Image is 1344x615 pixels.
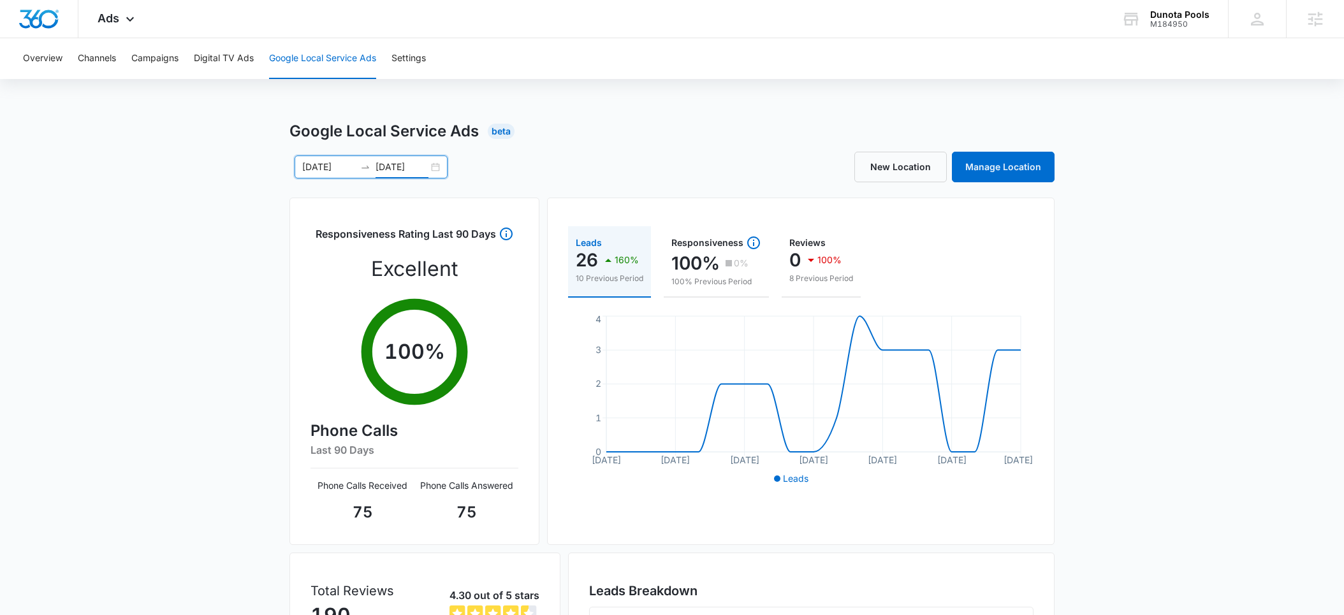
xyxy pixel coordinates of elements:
[671,276,761,287] p: 100% Previous Period
[310,442,518,458] h6: Last 90 Days
[592,454,621,465] tspan: [DATE]
[131,38,179,79] button: Campaigns
[1150,20,1209,29] div: account id
[310,419,518,442] h4: Phone Calls
[414,501,518,524] p: 75
[789,238,853,247] div: Reviews
[789,250,801,270] p: 0
[595,446,601,457] tspan: 0
[289,120,479,143] h1: Google Local Service Ads
[661,454,690,465] tspan: [DATE]
[868,454,897,465] tspan: [DATE]
[576,238,643,247] div: Leads
[671,253,720,273] p: 100%
[194,38,254,79] button: Digital TV Ads
[23,38,62,79] button: Overview
[854,152,947,182] a: New Location
[789,273,853,284] p: 8 Previous Period
[310,479,414,492] p: Phone Calls Received
[817,256,842,264] p: 100%
[589,581,1034,600] h3: Leads Breakdown
[360,162,370,172] span: to
[1004,454,1033,465] tspan: [DATE]
[1150,10,1209,20] div: account name
[952,152,1055,182] a: Manage Location
[730,454,759,465] tspan: [DATE]
[937,454,967,465] tspan: [DATE]
[371,254,458,284] p: Excellent
[302,160,355,174] input: Start date
[671,235,761,250] div: Responsiveness
[799,454,828,465] tspan: [DATE]
[734,259,749,268] p: 0%
[376,160,428,174] input: End date
[595,344,601,355] tspan: 3
[595,378,601,389] tspan: 2
[783,473,808,484] span: Leads
[414,479,518,492] p: Phone Calls Answered
[310,581,394,600] p: Total Reviews
[576,250,598,270] p: 26
[78,38,116,79] button: Channels
[449,588,539,603] p: 4.30 out of 5 stars
[310,501,414,524] p: 75
[384,336,445,367] p: 100 %
[391,38,426,79] button: Settings
[269,38,376,79] button: Google Local Service Ads
[488,124,515,139] div: Beta
[576,273,643,284] p: 10 Previous Period
[316,226,496,249] h3: Responsiveness Rating Last 90 Days
[595,314,601,324] tspan: 4
[595,412,601,423] tspan: 1
[360,162,370,172] span: swap-right
[98,11,119,25] span: Ads
[615,256,639,264] p: 160%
